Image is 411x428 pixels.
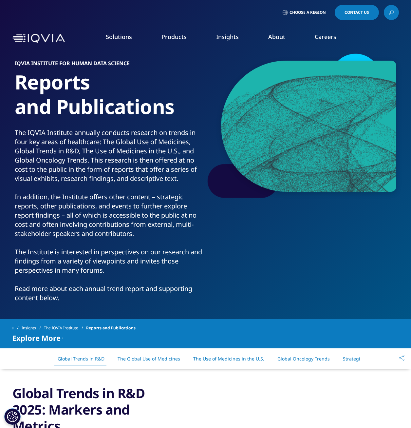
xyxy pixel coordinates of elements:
[12,34,65,43] img: IQVIA Healthcare Information Technology and Pharma Clinical Research Company
[345,10,369,14] span: Contact Us
[161,33,187,41] a: Products
[4,408,21,425] button: Cookies Settings
[67,23,399,54] nav: Primary
[22,322,44,334] a: Insights
[343,356,381,362] a: Strategic Reports
[15,70,203,128] h1: Reports and Publications
[193,356,264,362] a: The Use of Medicines in the U.S.
[106,33,132,41] a: Solutions
[86,322,136,334] span: Reports and Publications
[221,61,396,192] img: iqvia-institute-medical-dermatology-in-latin-america--04-2022-feature-594x345.png
[315,33,336,41] a: Careers
[290,10,326,15] span: Choose a Region
[15,61,203,70] h6: IQVIA Institute for Human Data Science
[268,33,285,41] a: About
[335,5,379,20] a: Contact Us
[15,128,203,302] div: The IQVIA Institute annually conducts research on trends in four key areas of healthcare: The Glo...
[44,322,86,334] a: The IQVIA Institute
[58,356,104,362] a: Global Trends in R&D
[118,356,180,362] a: The Global Use of Medicines
[12,334,61,342] span: Explore More
[277,356,330,362] a: Global Oncology Trends
[216,33,239,41] a: Insights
